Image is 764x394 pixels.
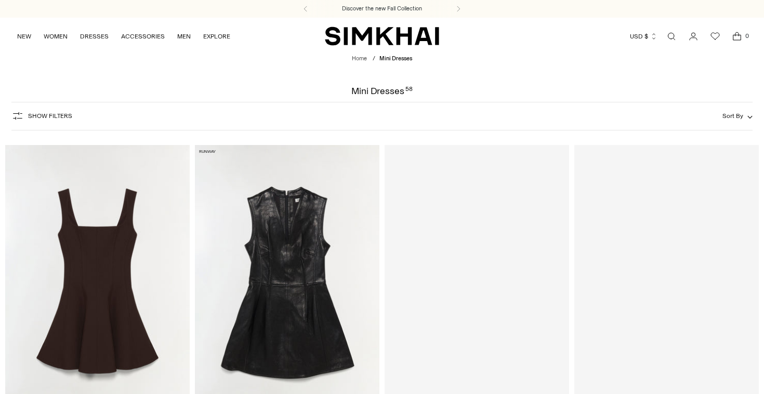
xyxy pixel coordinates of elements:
[352,55,412,63] nav: breadcrumbs
[405,86,413,96] div: 58
[17,25,31,48] a: NEW
[742,31,752,41] span: 0
[80,25,109,48] a: DRESSES
[44,25,68,48] a: WOMEN
[630,25,657,48] button: USD $
[177,25,191,48] a: MEN
[705,26,726,47] a: Wishlist
[379,55,412,62] span: Mini Dresses
[722,112,743,120] span: Sort By
[121,25,165,48] a: ACCESSORIES
[727,26,747,47] a: Open cart modal
[661,26,682,47] a: Open search modal
[325,26,439,46] a: SIMKHAI
[352,55,367,62] a: Home
[373,55,375,63] div: /
[351,86,412,96] h1: Mini Dresses
[203,25,230,48] a: EXPLORE
[342,5,422,13] a: Discover the new Fall Collection
[11,108,72,124] button: Show Filters
[28,112,72,120] span: Show Filters
[722,110,753,122] button: Sort By
[683,26,704,47] a: Go to the account page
